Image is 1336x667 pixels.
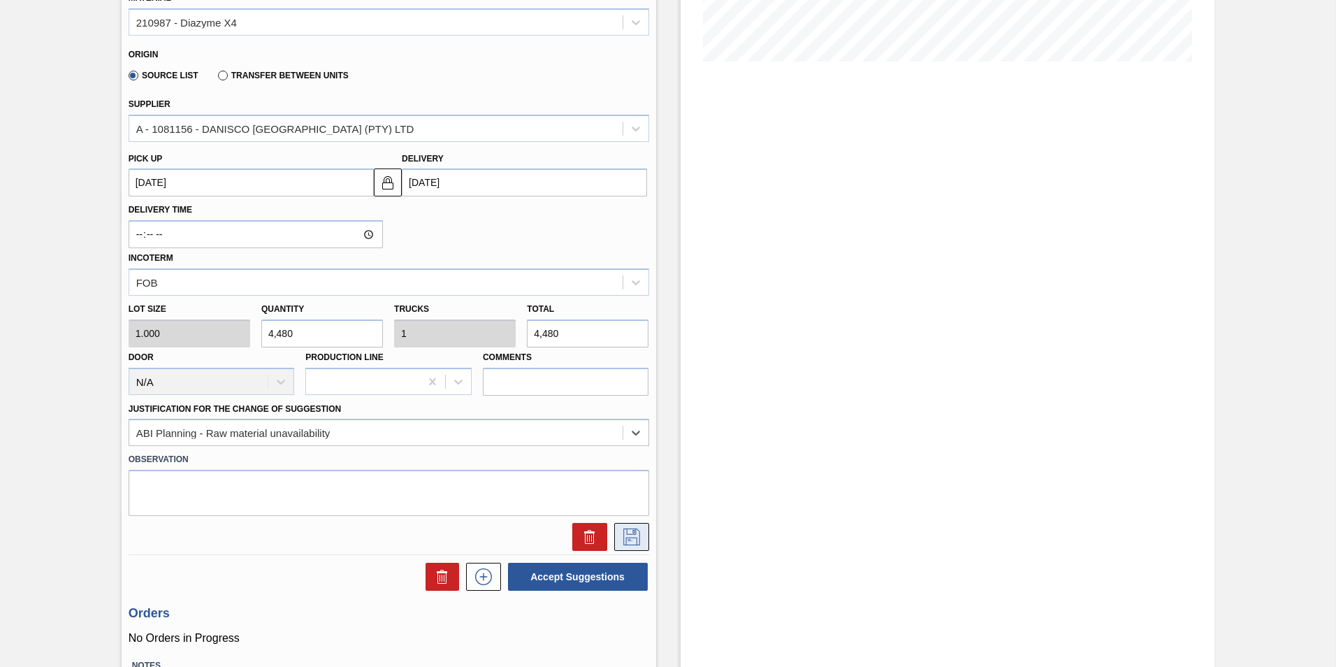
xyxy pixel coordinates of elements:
div: Delete Suggestion [565,523,607,551]
label: Total [527,304,554,314]
div: ABI Planning - Raw material unavailability [136,427,331,439]
div: 210987 - Diazyme X4 [136,16,237,28]
label: Transfer between Units [218,71,349,80]
button: locked [374,168,402,196]
p: No Orders in Progress [129,632,649,645]
label: Quantity [261,304,304,314]
label: Observation [129,450,649,470]
label: Delivery [402,154,444,164]
input: mm/dd/yyyy [129,168,374,196]
label: Comments [483,347,649,368]
label: Pick up [129,154,163,164]
img: locked [379,174,396,191]
label: Origin [129,50,159,59]
label: Incoterm [129,253,173,263]
input: mm/dd/yyyy [402,168,647,196]
label: Supplier [129,99,170,109]
h3: Orders [129,606,649,621]
div: Accept Suggestions [501,561,649,592]
div: A - 1081156 - DANISCO [GEOGRAPHIC_DATA] (PTY) LTD [136,122,414,134]
div: Save Suggestion [607,523,649,551]
button: Accept Suggestions [508,563,648,591]
div: FOB [136,276,158,288]
label: Production Line [305,352,383,362]
label: Door [129,352,154,362]
label: Trucks [394,304,429,314]
div: New suggestion [459,563,501,591]
div: Delete Suggestions [419,563,459,591]
label: Lot size [129,299,250,320]
label: Source List [129,71,198,80]
label: Delivery Time [129,200,383,220]
label: Justification for the Change of Suggestion [129,404,341,414]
